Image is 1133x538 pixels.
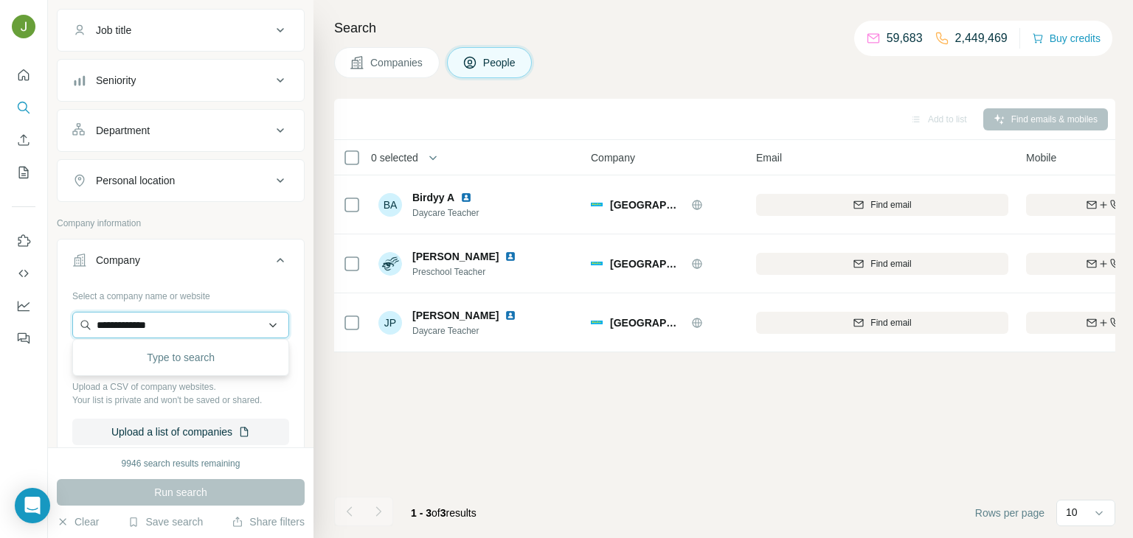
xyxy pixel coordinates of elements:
img: Avatar [378,252,402,276]
div: Company [96,253,140,268]
div: Type to search [76,343,285,372]
div: JP [378,311,402,335]
p: 2,449,469 [955,29,1008,47]
img: Logo of Kiddy Palace [591,321,603,324]
p: Your list is private and won't be saved or shared. [72,394,289,407]
button: Buy credits [1032,28,1101,49]
span: Mobile [1026,150,1056,165]
p: Company information [57,217,305,230]
button: Upload a list of companies [72,419,289,445]
span: of [432,507,440,519]
div: Open Intercom Messenger [15,488,50,523]
span: [GEOGRAPHIC_DATA] [610,198,684,212]
span: Email [756,150,782,165]
img: Logo of Kiddy Palace [591,203,603,206]
span: Birdyy A [412,190,454,205]
div: BA [378,193,402,217]
span: Daycare Teacher [412,206,490,220]
button: Save search [128,514,203,529]
span: Company [591,150,635,165]
button: Personal location [58,163,304,198]
p: 59,683 [887,29,923,47]
p: Upload a CSV of company websites. [72,380,289,394]
button: Company [58,242,304,284]
img: Logo of Kiddy Palace [591,262,603,265]
button: Find email [756,194,1008,216]
button: Find email [756,253,1008,275]
p: 10 [1066,505,1078,520]
button: Department [58,113,304,148]
img: LinkedIn logo [505,251,516,262]
div: Personal location [96,173,175,188]
button: Clear [57,514,99,529]
button: Feedback [12,325,35,352]
span: [PERSON_NAME] [412,249,499,264]
div: Department [96,123,150,138]
button: Share filters [232,514,305,529]
button: Enrich CSV [12,127,35,153]
button: My lists [12,159,35,186]
span: [PERSON_NAME] [412,308,499,323]
span: Daycare Teacher [412,324,534,338]
span: 1 - 3 [411,507,432,519]
span: 3 [440,507,446,519]
span: Find email [870,198,911,212]
span: Find email [870,316,911,329]
div: 9946 search results remaining [122,457,240,470]
div: Seniority [96,73,136,88]
button: Seniority [58,63,304,98]
span: [GEOGRAPHIC_DATA] [610,315,684,330]
span: [GEOGRAPHIC_DATA] [610,256,684,271]
button: Use Surfe on LinkedIn [12,228,35,254]
button: Quick start [12,62,35,88]
img: Avatar [12,15,35,38]
span: Preschool Teacher [412,265,534,279]
button: Use Surfe API [12,260,35,287]
button: Dashboard [12,293,35,319]
span: results [411,507,477,519]
div: Job title [96,23,131,38]
span: Find email [870,257,911,270]
span: Companies [370,55,424,70]
button: Find email [756,312,1008,334]
h4: Search [334,18,1115,38]
button: Search [12,94,35,121]
div: Select a company name or website [72,284,289,303]
img: LinkedIn logo [505,310,516,321]
button: Job title [58,13,304,48]
span: 0 selected [371,150,418,165]
span: Rows per page [975,506,1044,520]
span: People [483,55,517,70]
img: LinkedIn logo [460,192,472,203]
